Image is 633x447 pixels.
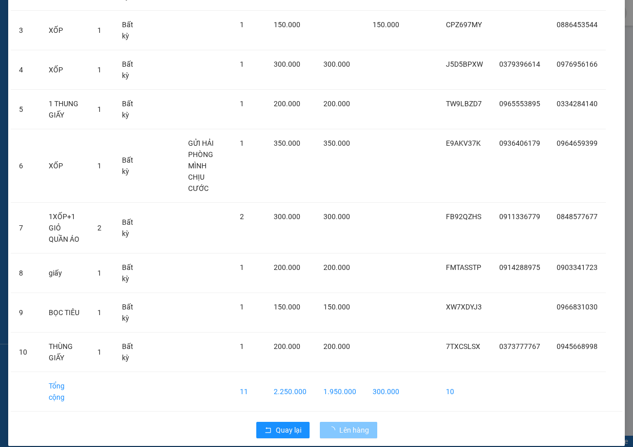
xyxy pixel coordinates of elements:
span: 1 [240,100,244,108]
span: 1 [97,269,101,277]
td: XỐP [40,129,89,203]
span: 150.000 [373,21,399,29]
span: 1 [97,348,101,356]
span: Quay lại [276,424,301,436]
span: 150.000 [274,21,300,29]
td: Bất kỳ [114,333,145,372]
span: 1 [240,303,244,311]
span: loading [328,426,339,434]
span: 200.000 [323,263,350,271]
span: 1 [97,66,101,74]
td: 7 [11,203,40,254]
td: Bất kỳ [114,203,145,254]
span: 0976956166 [557,60,598,68]
span: GỬI HẢI PHÒNG MÌNH CHỊU CƯỚC [188,139,214,192]
span: 300.000 [323,212,350,221]
span: 1 [97,26,101,34]
button: rollbackQuay lại [256,422,310,438]
td: 1.950.000 [315,372,364,412]
td: THÙNG GIẤY [40,333,89,372]
span: 350.000 [274,139,300,147]
td: 5 [11,90,40,129]
span: 0373777767 [499,342,540,351]
td: 11 [232,372,266,412]
span: CPZ697MY [446,21,482,29]
span: 1 [97,162,101,170]
span: Lên hàng [339,424,369,436]
span: 0379396614 [499,60,540,68]
td: 4 [11,50,40,90]
td: 8 [11,254,40,293]
td: 2.250.000 [266,372,315,412]
span: 1 [240,139,244,147]
span: 0945668998 [557,342,598,351]
td: Bất kỳ [114,11,145,50]
span: 1 [240,60,244,68]
span: 1 [97,105,101,113]
td: Bất kỳ [114,129,145,203]
span: 1 [240,342,244,351]
td: BỌC TIÊU [40,293,89,333]
td: 10 [11,333,40,372]
button: Lên hàng [320,422,377,438]
span: 0914288975 [499,263,540,271]
span: 300.000 [323,60,350,68]
span: TW9LBZD7 [446,100,482,108]
span: 300.000 [274,60,300,68]
span: 0936406179 [499,139,540,147]
span: 200.000 [274,263,300,271]
span: 0848577677 [557,212,598,221]
span: 2 [240,212,244,221]
td: 1 THUNG GIẤY [40,90,89,129]
span: 0911336779 [499,212,540,221]
span: 0966831030 [557,303,598,311]
td: giấy [40,254,89,293]
span: 1 [240,21,244,29]
span: 200.000 [323,100,350,108]
span: E9AKV37K [446,139,481,147]
span: XW7XDYJ3 [446,303,482,311]
span: 200.000 [274,100,300,108]
td: Bất kỳ [114,50,145,90]
span: 300.000 [274,212,300,221]
td: Tổng cộng [40,372,89,412]
span: FMTASSTP [446,263,481,271]
span: 7TXCSLSX [446,342,480,351]
td: 9 [11,293,40,333]
span: 2 [97,224,101,232]
span: 200.000 [323,342,350,351]
td: 6 [11,129,40,203]
td: 1XỐP+1 GIỎ QUẦN ÁO [40,203,89,254]
span: rollback [264,426,272,435]
td: Bất kỳ [114,254,145,293]
td: XỐP [40,11,89,50]
span: 1 [97,308,101,317]
td: Bất kỳ [114,293,145,333]
span: 0903341723 [557,263,598,271]
span: 0334284140 [557,100,598,108]
span: 0964659399 [557,139,598,147]
span: 350.000 [323,139,350,147]
span: 1 [240,263,244,271]
span: J5D5BPXW [446,60,483,68]
td: Bất kỳ [114,90,145,129]
td: 10 [438,372,491,412]
span: 150.000 [274,303,300,311]
span: 150.000 [323,303,350,311]
td: 300.000 [364,372,407,412]
span: 0886453544 [557,21,598,29]
span: FB92QZHS [446,212,481,221]
td: 3 [11,11,40,50]
span: 200.000 [274,342,300,351]
span: 0965553895 [499,100,540,108]
td: XỐP [40,50,89,90]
